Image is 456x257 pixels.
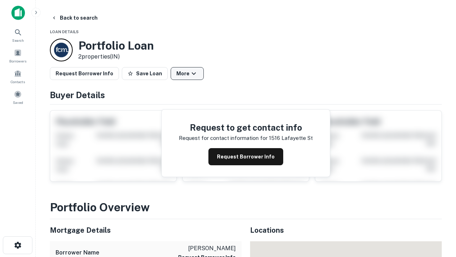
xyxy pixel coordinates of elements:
span: Search [12,37,24,43]
span: Saved [13,100,23,105]
h3: Portfolio Overview [50,199,442,216]
a: Borrowers [2,46,33,65]
button: Back to search [48,11,100,24]
span: Loan Details [50,30,79,34]
a: Contacts [2,67,33,86]
button: Request Borrower Info [208,148,283,165]
h4: Request to get contact info [179,121,313,134]
a: Saved [2,87,33,107]
p: Request for contact information for [179,134,268,142]
button: Save Loan [122,67,168,80]
p: [PERSON_NAME] [178,244,236,253]
h6: Borrower Name [56,248,99,257]
button: Request Borrower Info [50,67,119,80]
p: 2 properties (IN) [78,52,154,61]
h4: Buyer Details [50,89,442,101]
button: More [171,67,204,80]
h5: Locations [250,225,442,236]
img: capitalize-icon.png [11,6,25,20]
span: Contacts [11,79,25,85]
span: Borrowers [9,58,26,64]
p: 1516 lafayette st [269,134,313,142]
h5: Mortgage Details [50,225,242,236]
a: Search [2,25,33,45]
iframe: Chat Widget [420,200,456,234]
h3: Portfolio Loan [78,39,154,52]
